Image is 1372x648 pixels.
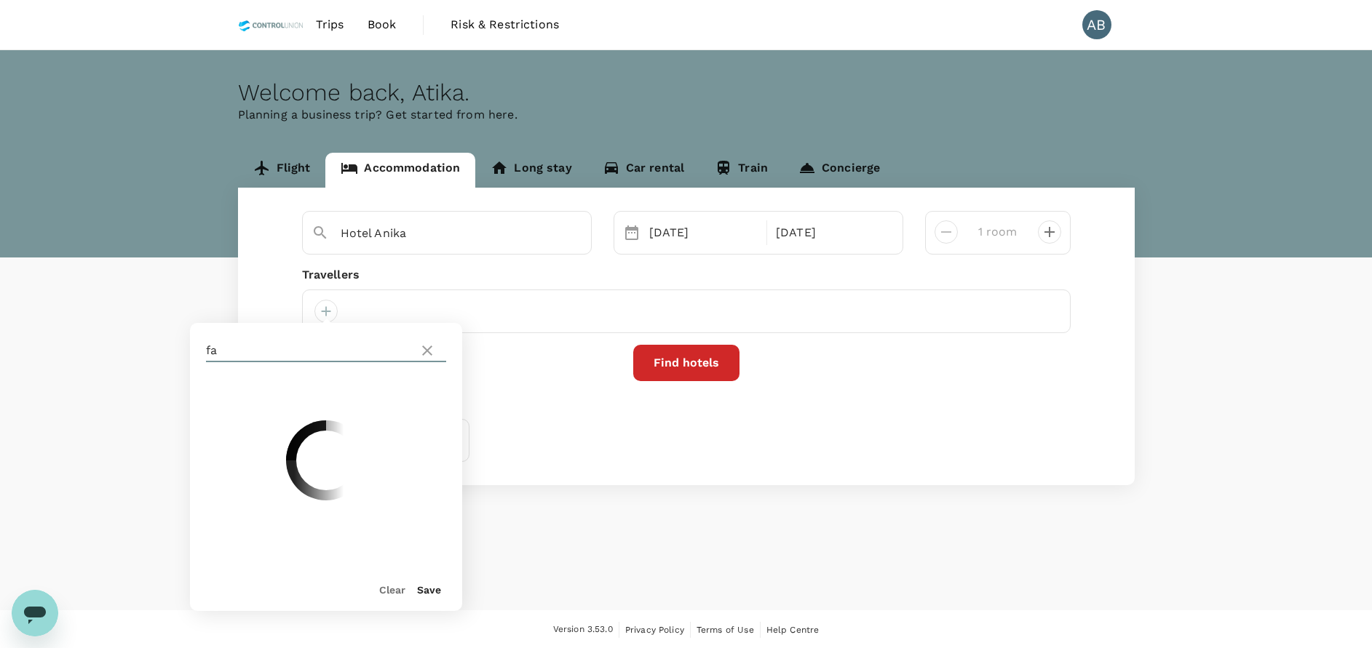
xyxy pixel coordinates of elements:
iframe: Button to launch messaging window [12,590,58,636]
input: Add rooms [969,220,1026,244]
button: decrease [1038,220,1061,244]
div: Travellers [302,266,1071,284]
a: Train [699,153,783,188]
p: Your recent search [302,399,1071,413]
a: Terms of Use [697,622,754,638]
span: Book [368,16,397,33]
a: Car rental [587,153,700,188]
a: Concierge [783,153,895,188]
span: Trips [316,16,344,33]
button: Open [581,232,584,235]
a: Help Centre [766,622,820,638]
img: Control Union Malaysia Sdn. Bhd. [238,9,304,41]
a: Flight [238,153,326,188]
span: Version 3.53.0 [553,623,613,637]
span: Risk & Restrictions [451,16,559,33]
div: AB [1082,10,1111,39]
a: Long stay [475,153,587,188]
button: Clear [379,584,405,596]
button: Find hotels [633,345,739,381]
div: [DATE] [643,218,764,247]
a: Privacy Policy [625,622,684,638]
span: Help Centre [766,625,820,635]
p: Planning a business trip? Get started from here. [238,106,1135,124]
div: Welcome back , Atika . [238,79,1135,106]
span: Terms of Use [697,625,754,635]
input: Search cities, hotels, work locations [341,222,542,244]
input: Search for traveller [206,339,413,362]
a: Accommodation [325,153,475,188]
span: Privacy Policy [625,625,684,635]
button: Save [417,584,441,596]
div: [DATE] [770,218,891,247]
